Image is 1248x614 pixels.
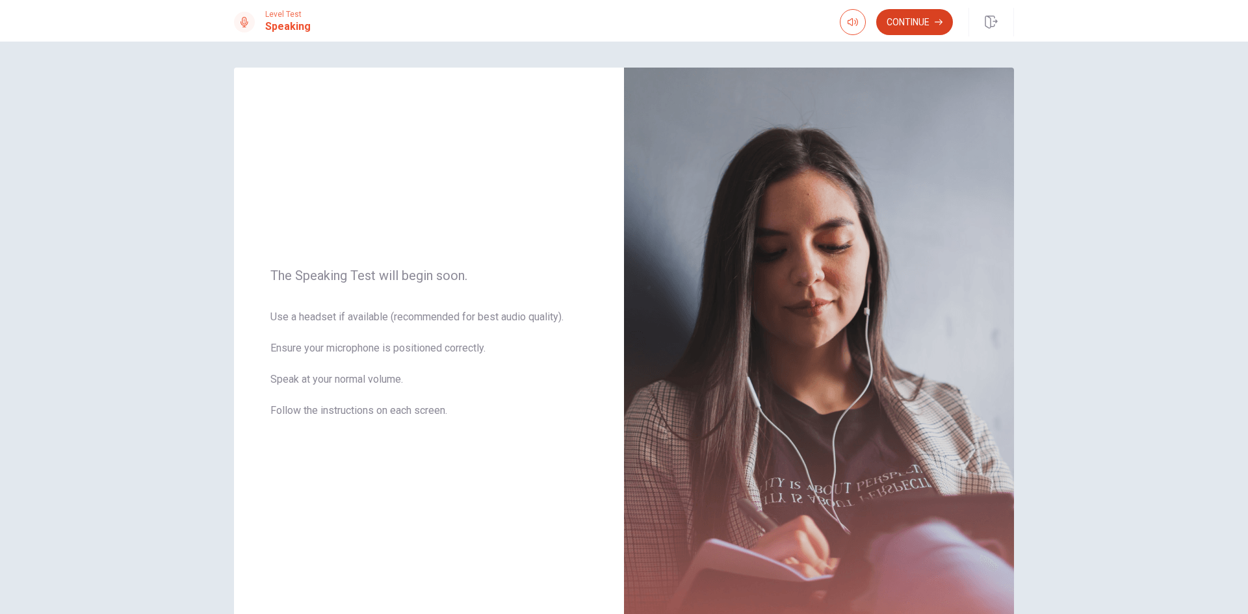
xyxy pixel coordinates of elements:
[876,9,953,35] button: Continue
[265,10,311,19] span: Level Test
[265,19,311,34] h1: Speaking
[270,309,588,434] span: Use a headset if available (recommended for best audio quality). Ensure your microphone is positi...
[270,268,588,283] span: The Speaking Test will begin soon.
